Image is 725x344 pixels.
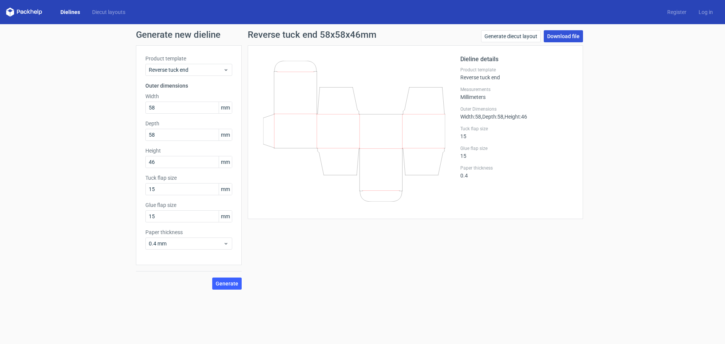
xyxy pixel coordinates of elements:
[149,66,223,74] span: Reverse tuck end
[145,93,232,100] label: Width
[145,147,232,154] label: Height
[460,126,574,139] div: 15
[460,114,481,120] span: Width : 58
[460,86,574,93] label: Measurements
[86,8,131,16] a: Diecut layouts
[54,8,86,16] a: Dielines
[460,145,574,151] label: Glue flap size
[136,30,589,39] h1: Generate new dieline
[693,8,719,16] a: Log in
[145,120,232,127] label: Depth
[460,145,574,159] div: 15
[661,8,693,16] a: Register
[145,201,232,209] label: Glue flap size
[460,165,574,171] label: Paper thickness
[219,211,232,222] span: mm
[216,281,238,286] span: Generate
[460,67,574,80] div: Reverse tuck end
[481,114,503,120] span: , Depth : 58
[149,240,223,247] span: 0.4 mm
[145,55,232,62] label: Product template
[248,30,376,39] h1: Reverse tuck end 58x58x46mm
[503,114,527,120] span: , Height : 46
[145,228,232,236] label: Paper thickness
[145,82,232,89] h3: Outer dimensions
[219,156,232,168] span: mm
[460,86,574,100] div: Millimeters
[460,165,574,179] div: 0.4
[219,184,232,195] span: mm
[212,278,242,290] button: Generate
[219,102,232,113] span: mm
[544,30,583,42] a: Download file
[145,174,232,182] label: Tuck flap size
[481,30,541,42] a: Generate diecut layout
[460,55,574,64] h2: Dieline details
[219,129,232,140] span: mm
[460,126,574,132] label: Tuck flap size
[460,106,574,112] label: Outer Dimensions
[460,67,574,73] label: Product template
